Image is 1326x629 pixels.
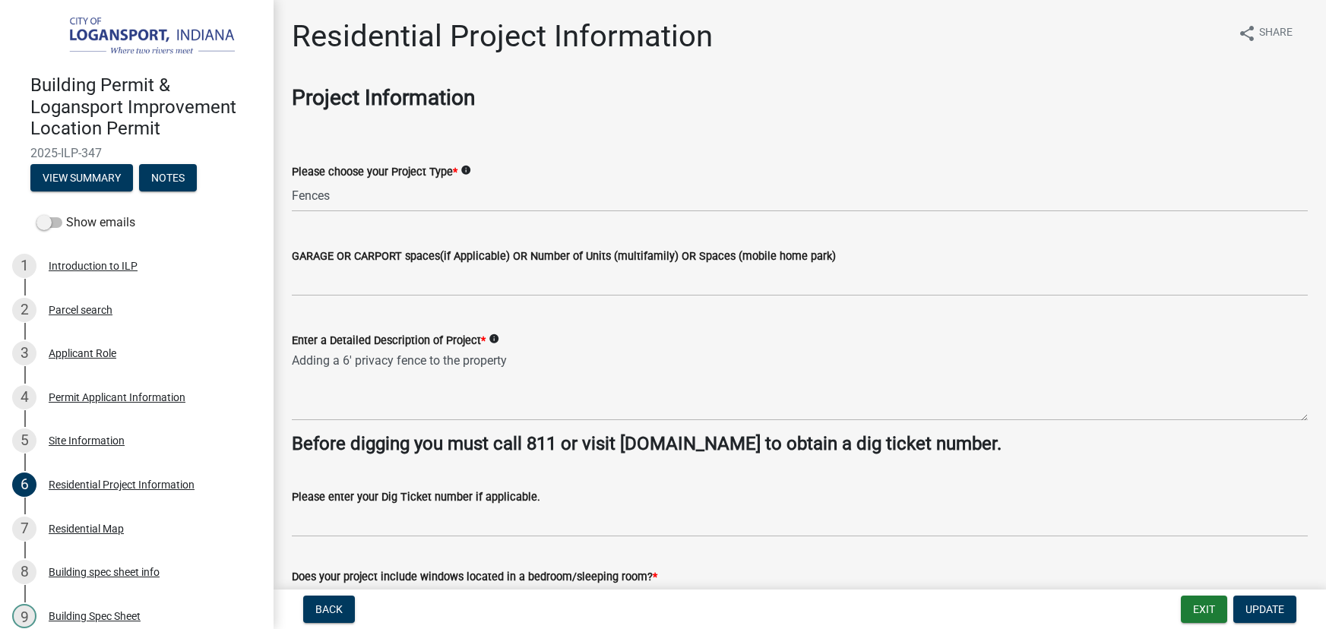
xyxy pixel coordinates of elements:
[1238,24,1256,43] i: share
[489,333,499,344] i: info
[49,611,141,621] div: Building Spec Sheet
[292,251,836,262] label: GARAGE OR CARPORT spaces(if Applicable) OR Number of Units (multifamily) OR Spaces (mobile home p...
[49,348,116,359] div: Applicant Role
[30,74,261,140] h4: Building Permit & Logansport Improvement Location Permit
[12,298,36,322] div: 2
[12,604,36,628] div: 9
[1233,596,1296,623] button: Update
[12,254,36,278] div: 1
[292,18,713,55] h1: Residential Project Information
[30,146,243,160] span: 2025-ILP-347
[292,167,457,178] label: Please choose your Project Type
[292,336,486,346] label: Enter a Detailed Description of Project
[49,305,112,315] div: Parcel search
[12,560,36,584] div: 8
[30,172,133,185] wm-modal-confirm: Summary
[292,85,475,110] strong: Project Information
[139,164,197,191] button: Notes
[12,473,36,497] div: 6
[460,165,471,175] i: info
[1181,596,1227,623] button: Exit
[49,435,125,446] div: Site Information
[303,596,355,623] button: Back
[1259,24,1293,43] span: Share
[49,261,138,271] div: Introduction to ILP
[49,392,185,403] div: Permit Applicant Information
[49,567,160,577] div: Building spec sheet info
[30,16,249,58] img: City of Logansport, Indiana
[292,492,540,503] label: Please enter your Dig Ticket number if applicable.
[12,517,36,541] div: 7
[12,341,36,365] div: 3
[49,479,195,490] div: Residential Project Information
[1226,18,1305,48] button: shareShare
[12,428,36,453] div: 5
[36,213,135,232] label: Show emails
[292,572,657,583] label: Does your project include windows located in a bedroom/sleeping room?
[139,172,197,185] wm-modal-confirm: Notes
[315,603,343,615] span: Back
[292,433,1002,454] strong: Before digging you must call 811 or visit [DOMAIN_NAME] to obtain a dig ticket number.
[12,385,36,409] div: 4
[1245,603,1284,615] span: Update
[30,164,133,191] button: View Summary
[49,523,124,534] div: Residential Map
